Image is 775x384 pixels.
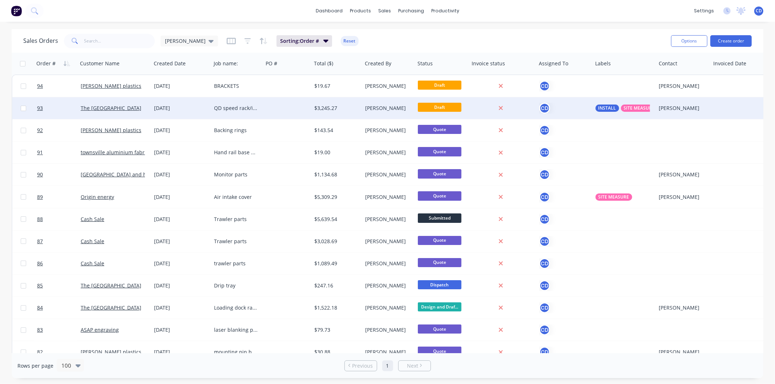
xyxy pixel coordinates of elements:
[214,82,258,90] div: BRACKETS
[214,326,258,334] div: laser blanking plates
[418,258,461,267] span: Quote
[11,5,22,16] img: Factory
[539,324,550,335] div: CD
[214,348,258,356] div: mounting pin bracket
[37,193,43,201] span: 89
[365,216,410,223] div: [PERSON_NAME]
[214,193,258,201] div: Air intake cover
[37,319,81,341] a: 83
[37,142,81,163] a: 91
[37,97,81,119] a: 93
[539,147,550,158] button: CD
[154,282,208,289] div: [DATE]
[81,238,104,245] a: Cash Sale
[214,171,258,178] div: Monitor parts
[37,275,81,297] a: 85
[214,149,258,156] div: Hand rail base plates
[539,169,550,180] div: CD
[418,236,461,245] span: Quote
[595,60,611,67] div: Labels
[280,37,319,45] span: Sorting: Order #
[37,348,43,356] span: 82
[314,304,357,311] div: $1,522.18
[659,82,705,90] div: [PERSON_NAME]
[80,60,120,67] div: Customer Name
[418,347,461,356] span: Quote
[539,347,550,358] button: CD
[418,324,461,334] span: Quote
[539,81,550,91] button: CD
[418,125,461,134] span: Quote
[539,192,550,203] button: CD
[539,125,550,136] div: CD
[81,216,104,222] a: Cash Sale
[756,8,762,14] span: CD
[214,127,258,134] div: Backing rings
[659,348,705,356] div: [PERSON_NAME]
[365,304,410,311] div: [PERSON_NAME]
[314,326,357,334] div: $79.73
[154,238,208,245] div: [DATE]
[314,82,357,90] div: $19.67
[314,282,357,289] div: $247.16
[37,253,81,274] a: 86
[81,82,141,89] a: [PERSON_NAME] plastics
[539,236,550,247] button: CD
[341,36,359,46] button: Reset
[81,260,104,267] a: Cash Sale
[37,341,81,363] a: 82
[37,260,43,267] span: 86
[346,5,375,16] div: products
[37,297,81,319] a: 84
[81,171,177,178] a: [GEOGRAPHIC_DATA] and health service
[37,119,81,141] a: 92
[154,348,208,356] div: [DATE]
[81,105,141,111] a: The [GEOGRAPHIC_DATA]
[154,82,208,90] div: [DATE]
[659,171,705,178] div: [PERSON_NAME]
[407,362,418,369] span: Next
[365,82,410,90] div: [PERSON_NAME]
[314,348,357,356] div: $30.88
[365,171,410,178] div: [PERSON_NAME]
[81,127,141,134] a: [PERSON_NAME] plastics
[539,280,550,291] button: CD
[395,5,428,16] div: purchasing
[37,105,43,112] span: 93
[539,103,550,114] button: CD
[342,360,434,371] ul: Pagination
[710,35,752,47] button: Create order
[417,60,433,67] div: Status
[37,326,43,334] span: 83
[17,362,53,369] span: Rows per page
[23,37,58,44] h1: Sales Orders
[598,193,629,201] span: SITE MEASURE
[154,326,208,334] div: [DATE]
[214,238,258,245] div: Trawler parts
[418,81,461,90] span: Draft
[154,193,208,201] div: [DATE]
[314,149,357,156] div: $19.00
[314,238,357,245] div: $3,028.69
[596,193,632,201] button: SITE MEASURE
[36,60,56,67] div: Order #
[365,238,410,245] div: [PERSON_NAME]
[314,60,333,67] div: Total ($)
[81,326,119,333] a: ASAP engraving
[314,216,357,223] div: $5,639.54
[659,105,705,112] div: [PERSON_NAME]
[37,282,43,289] span: 85
[37,171,43,178] span: 90
[266,60,277,67] div: PO #
[539,302,550,313] button: CD
[81,304,141,311] a: The [GEOGRAPHIC_DATA]
[365,127,410,134] div: [PERSON_NAME]
[418,103,461,112] span: Draft
[214,60,238,67] div: Job name:
[659,193,705,201] div: [PERSON_NAME]
[154,149,208,156] div: [DATE]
